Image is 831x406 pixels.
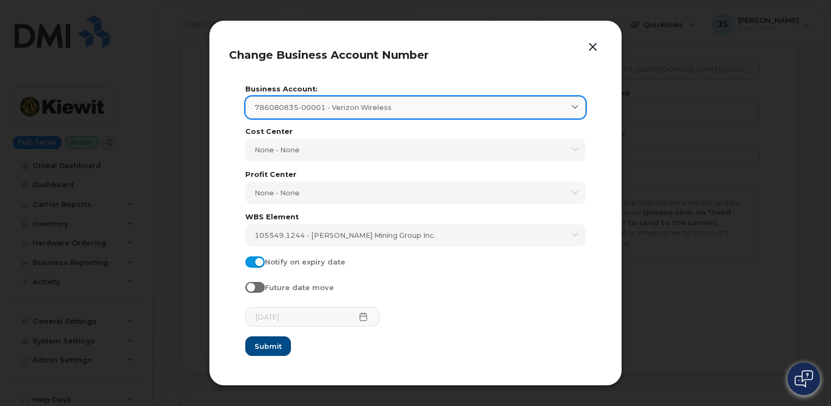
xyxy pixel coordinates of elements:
a: None - None [245,139,586,161]
button: Submit [245,336,291,356]
input: Future date move [245,282,254,291]
img: Open chat [795,370,813,387]
span: None - None [255,145,300,155]
span: Submit [255,341,282,352]
input: Notify on expiry date [245,256,254,265]
a: 105549.1244 - [PERSON_NAME] Mining Group Inc. [245,224,586,247]
a: None - None [245,182,586,204]
span: Change Business Account Number [229,48,429,61]
span: Future date move [265,283,334,292]
span: 786080835-00001 - Verizon Wireless [255,102,392,113]
span: 105549.1244 - [PERSON_NAME] Mining Group Inc. [255,230,436,241]
span: None - None [255,188,300,198]
label: WBS Element [245,214,586,221]
label: Profit Center [245,171,586,179]
a: 786080835-00001 - Verizon Wireless [245,96,586,119]
span: Notify on expiry date [265,257,345,266]
label: Cost Center [245,128,586,136]
label: Business Account: [245,86,586,93]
